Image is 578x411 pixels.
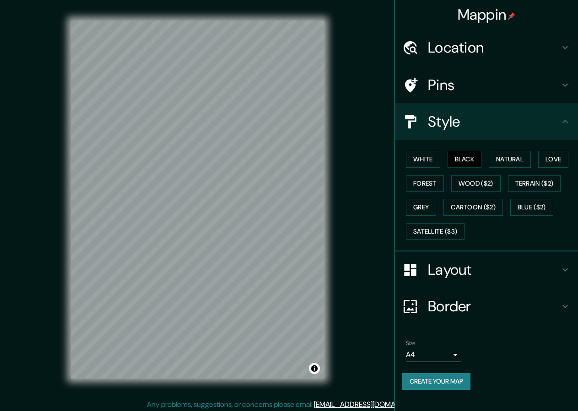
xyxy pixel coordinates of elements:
[402,373,470,390] button: Create your map
[406,340,416,347] label: Size
[71,21,324,379] canvas: Map
[309,363,320,374] button: Toggle attribution
[489,151,531,168] button: Natural
[458,5,516,24] h4: Mappin
[508,12,515,20] img: pin-icon.png
[406,151,440,168] button: White
[395,67,578,103] div: Pins
[428,261,560,279] h4: Layout
[428,297,560,315] h4: Border
[395,29,578,66] div: Location
[314,400,427,409] a: [EMAIL_ADDRESS][DOMAIN_NAME]
[538,151,568,168] button: Love
[508,175,561,192] button: Terrain ($2)
[395,288,578,325] div: Border
[406,223,465,240] button: Satellite ($3)
[451,175,501,192] button: Wood ($2)
[147,399,428,410] p: Any problems, suggestions, or concerns please email .
[448,151,482,168] button: Black
[395,103,578,140] div: Style
[497,375,568,401] iframe: Help widget launcher
[428,112,560,131] h4: Style
[406,199,436,216] button: Grey
[428,38,560,57] h4: Location
[406,347,461,362] div: A4
[395,251,578,288] div: Layout
[428,76,560,94] h4: Pins
[510,199,553,216] button: Blue ($2)
[443,199,503,216] button: Cartoon ($2)
[406,175,444,192] button: Forest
